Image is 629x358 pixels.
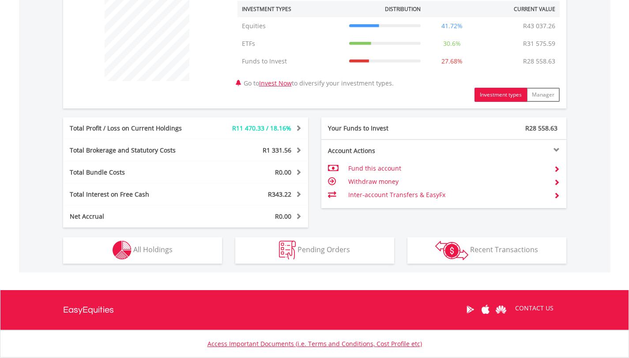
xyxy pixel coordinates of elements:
[407,237,566,264] button: Recent Transactions
[425,17,479,35] td: 41.72%
[519,35,560,52] td: R31 575.59
[235,237,394,264] button: Pending Orders
[263,146,291,154] span: R1 331.56
[63,212,206,221] div: Net Accrual
[463,296,478,323] a: Google Play
[298,245,350,254] span: Pending Orders
[475,88,527,102] button: Investment types
[63,237,222,264] button: All Holdings
[348,162,546,175] td: Fund this account
[133,245,173,254] span: All Holdings
[527,88,560,102] button: Manager
[425,35,479,52] td: 30.6%
[63,124,206,133] div: Total Profit / Loss on Current Holdings
[63,146,206,155] div: Total Brokerage and Statutory Costs
[63,190,206,199] div: Total Interest on Free Cash
[479,1,560,17] th: Current Value
[237,17,345,35] td: Equities
[425,52,479,70] td: 27.68%
[493,296,509,323] a: Huawei
[259,79,292,87] a: Invest Now
[207,339,422,348] a: Access Important Documents (i.e. Terms and Conditions, Cost Profile etc)
[478,296,493,323] a: Apple
[113,241,132,260] img: holdings-wht.png
[348,188,546,201] td: Inter-account Transfers & EasyFx
[321,124,444,133] div: Your Funds to Invest
[279,241,296,260] img: pending_instructions-wht.png
[321,146,444,155] div: Account Actions
[63,290,114,330] a: EasyEquities
[237,1,345,17] th: Investment Types
[237,35,345,52] td: ETFs
[237,52,345,70] td: Funds to Invest
[348,175,546,188] td: Withdraw money
[275,212,291,220] span: R0.00
[519,52,560,70] td: R28 558.63
[519,17,560,35] td: R43 037.26
[435,241,468,260] img: transactions-zar-wht.png
[232,124,291,132] span: R11 470.33 / 18.16%
[470,245,538,254] span: Recent Transactions
[509,296,560,321] a: CONTACT US
[63,168,206,177] div: Total Bundle Costs
[268,190,291,198] span: R343.22
[385,5,421,13] div: Distribution
[525,124,557,132] span: R28 558.63
[275,168,291,176] span: R0.00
